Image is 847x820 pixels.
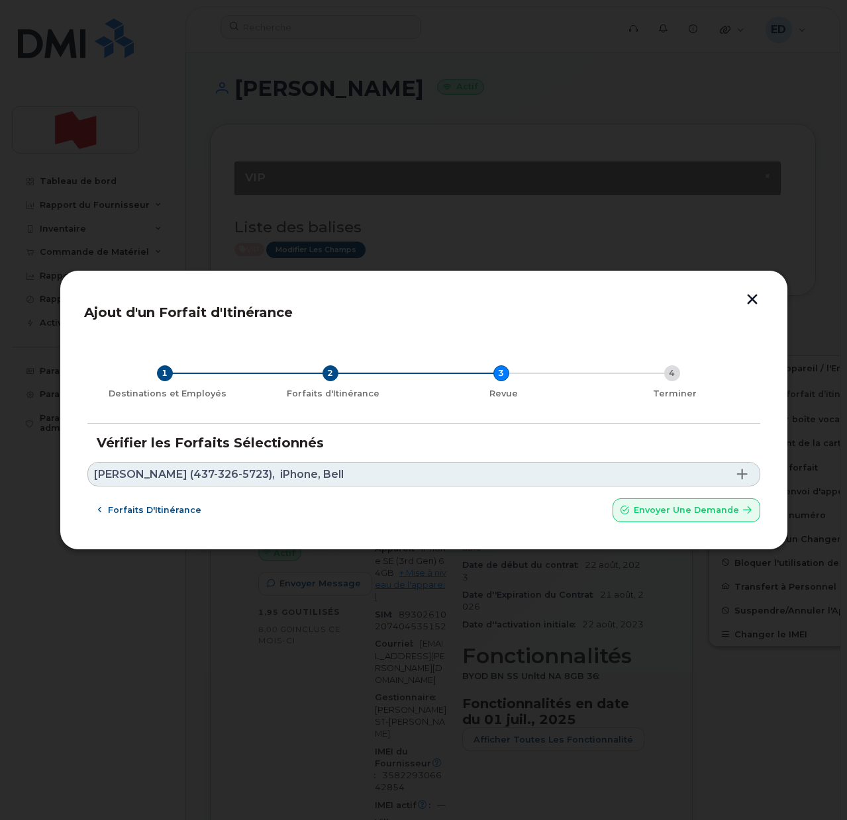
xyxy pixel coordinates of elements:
span: Forfaits d'Itinérance [108,504,201,516]
div: Forfaits d'Itinérance [253,388,413,399]
span: iPhone, Bell [280,469,344,480]
span: [PERSON_NAME] (437-326-5723), [94,469,275,480]
h3: Vérifier les Forfaits Sélectionnés [97,435,751,450]
span: Envoyer une Demande [634,504,739,516]
div: Terminer [595,388,755,399]
button: Forfaits d'Itinérance [87,498,213,522]
div: 2 [323,365,338,381]
div: Destinations et Employés [93,388,242,399]
span: Ajout d'un Forfait d'Itinérance [84,304,293,320]
a: [PERSON_NAME] (437-326-5723),iPhone, Bell [87,462,760,486]
div: 4 [664,365,680,381]
button: Envoyer une Demande [613,498,760,522]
